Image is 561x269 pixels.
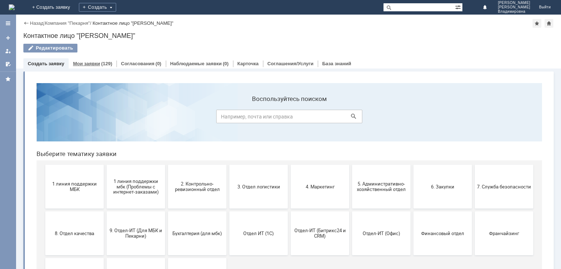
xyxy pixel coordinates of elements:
button: 9. Отдел-ИТ (Для МБК и Пекарни) [76,134,134,178]
button: Отдел-ИТ (Офис) [321,134,380,178]
img: logo [9,4,15,10]
button: 3. Отдел логистики [199,87,257,131]
a: База знаний [322,61,351,66]
button: 2. Контрольно-ревизионный отдел [137,87,196,131]
span: 4. Маркетинг [262,106,316,112]
div: Сделать домашней страницей [545,19,553,28]
span: Отдел ИТ (1С) [201,153,255,159]
button: [PERSON_NAME]. Услуги ИТ для МБК (оформляет L1) [76,181,134,225]
a: Карточка [237,61,259,66]
span: Отдел-ИТ (Офис) [324,153,378,159]
button: Отдел-ИТ (Битрикс24 и CRM) [260,134,318,178]
span: Расширенный поиск [455,3,462,10]
button: 7. Служба безопасности [444,87,503,131]
span: 9. Отдел-ИТ (Для МБК и Пекарни) [78,151,132,161]
div: (0) [156,61,161,66]
span: Финансовый отдел [385,153,439,159]
div: Контактное лицо "[PERSON_NAME]" [23,32,554,39]
span: 3. Отдел логистики [201,106,255,112]
button: Это соглашение не активно! [15,181,73,225]
span: [PERSON_NAME] [498,1,530,5]
div: Создать [79,3,116,12]
a: Наблюдаемые заявки [170,61,222,66]
button: Бухгалтерия (для мбк) [137,134,196,178]
button: 1 линия поддержки МБК [15,87,73,131]
div: | [43,20,45,26]
a: Перейти на домашнюю страницу [9,4,15,10]
span: Владимировна [498,9,530,14]
span: [PERSON_NAME] [498,5,530,9]
span: 8. Отдел качества [17,153,71,159]
header: Выберите тематику заявки [6,73,511,80]
button: Отдел ИТ (1С) [199,134,257,178]
button: 5. Административно-хозяйственный отдел [321,87,380,131]
a: Создать заявку [2,32,14,44]
button: 1 линия поддержки мбк (Проблемы с интернет-заказами) [76,87,134,131]
div: (129) [101,61,112,66]
a: Соглашения/Услуги [267,61,313,66]
span: Это соглашение не активно! [17,197,71,208]
a: Создать заявку [28,61,64,66]
div: (0) [223,61,229,66]
a: Мои заявки [2,45,14,57]
span: Франчайзинг [446,153,500,159]
span: 7. Служба безопасности [446,106,500,112]
button: 6. Закупки [383,87,441,131]
button: Финансовый отдел [383,134,441,178]
label: Воспользуйтесь поиском [186,18,332,25]
input: Например, почта или справка [186,32,332,46]
button: не актуален [137,181,196,225]
a: Согласования [121,61,154,66]
button: 4. Маркетинг [260,87,318,131]
a: Мои заявки [73,61,100,66]
span: 6. Закупки [385,106,439,112]
span: Бухгалтерия (для мбк) [140,153,194,159]
a: Мои согласования [2,58,14,70]
button: 8. Отдел качества [15,134,73,178]
span: Отдел-ИТ (Битрикс24 и CRM) [262,151,316,161]
span: [PERSON_NAME]. Услуги ИТ для МБК (оформляет L1) [78,194,132,211]
span: 2. Контрольно-ревизионный отдел [140,104,194,115]
span: 1 линия поддержки мбк (Проблемы с интернет-заказами) [78,101,132,117]
span: 5. Административно-хозяйственный отдел [324,104,378,115]
span: не актуален [140,200,194,205]
button: Франчайзинг [444,134,503,178]
a: Назад [30,20,43,26]
div: Добавить в избранное [533,19,541,28]
div: Контактное лицо "[PERSON_NAME]" [92,20,173,26]
div: / [45,20,93,26]
a: Компания "Пекарня" [45,20,90,26]
span: 1 линия поддержки МБК [17,104,71,115]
